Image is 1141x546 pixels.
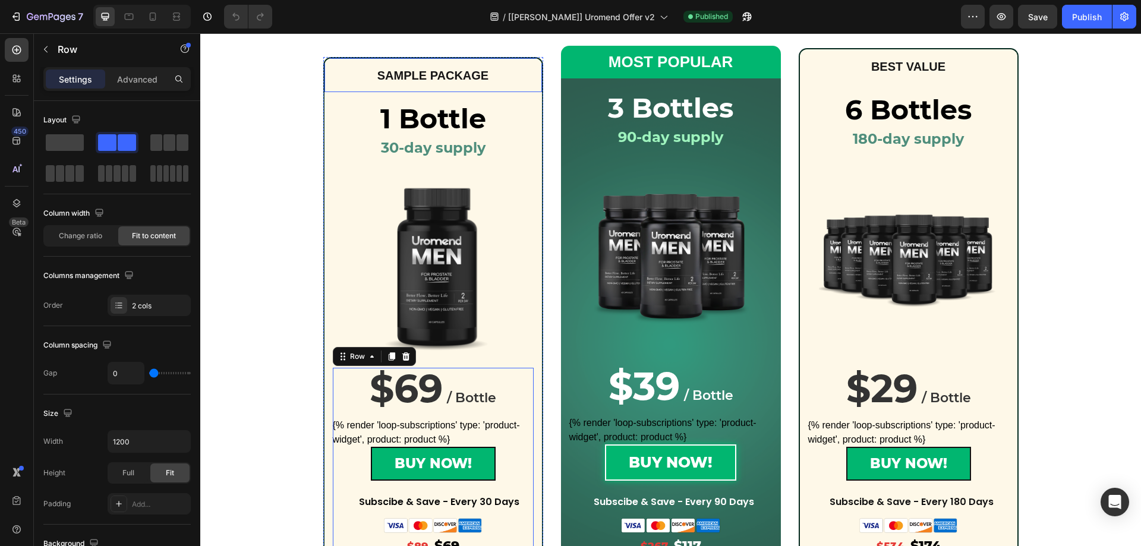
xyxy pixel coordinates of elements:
div: Padding [43,498,71,509]
button: BUY NOW! [171,414,295,447]
p: Advanced [117,73,157,86]
s: $534 [676,507,704,520]
span: Fit to content [132,231,176,241]
div: Width [43,436,63,447]
span: Fit [166,468,174,478]
strong: 180-day supply [653,97,764,114]
div: Gap [43,368,57,378]
strong: Subscibe & Save - Every 90 Days [393,462,554,475]
div: Beta [9,217,29,227]
strong: 90-day supply [418,95,523,112]
div: BUY NOW! [670,418,747,443]
div: Order [43,300,63,311]
s: $89 [207,507,228,520]
button: Save [1018,5,1057,29]
span: [[PERSON_NAME]] Uromend Offer v2 [508,11,655,23]
input: Auto [108,362,144,384]
div: 450 [11,127,29,136]
div: Undo/Redo [224,5,272,29]
span: Published [695,11,728,22]
div: 2 cols [132,301,188,311]
div: Size [43,406,75,422]
strong: 3 Bottles [408,58,533,91]
span: Save [1028,12,1048,22]
p: Subscibe & Save - Every 30 Days [146,460,332,478]
div: Columns management [43,268,136,284]
div: Layout [43,112,83,128]
img: gempages_554295829788099834-13045a74-66b8-48b0-8511-9020f6e0aa40.png [182,485,283,500]
span: / Bottle [721,356,771,373]
div: Row [147,318,167,329]
div: Height [43,468,65,478]
div: BUY NOW! [194,418,272,443]
span: / [503,11,506,23]
span: Full [122,468,134,478]
div: Add... [132,499,188,510]
div: Open Intercom Messenger [1101,488,1129,516]
strong: MOST POPULAR [408,20,532,37]
s: $267 [440,507,468,520]
button: 7 [5,5,89,29]
img: gempages_554295829788099834-13045a74-66b8-48b0-8511-9020f6e0aa40.png [658,485,758,500]
span: Change ratio [59,231,102,241]
strong: $39 [408,329,480,376]
strong: 6 Bottles [645,59,771,93]
iframe: To enrich screen reader interactions, please activate Accessibility in Grammarly extension settings [200,33,1141,546]
div: Column width [43,206,106,222]
div: BUY NOW! [428,416,512,443]
div: {% render 'loop-subscriptions' type: 'product-widget', product: product %} [133,385,333,414]
img: gempages_554295829788099834-13045a74-66b8-48b0-8511-9020f6e0aa40.png [420,485,521,500]
div: {% render 'loop-subscriptions' type: 'product-widget', product: product %} [608,385,809,414]
div: Column spacing [43,337,114,354]
span: / Bottle [247,356,296,373]
button: BUY NOW! [646,414,771,447]
p: Settings [59,73,92,86]
p: Row [58,42,159,56]
div: {% render 'loop-subscriptions' type: 'product-widget', product: product %} [369,383,572,411]
button: Publish [1062,5,1112,29]
input: Auto [108,431,190,452]
span: BEST VALUE [671,27,745,40]
button: BUY NOW! [405,411,536,447]
span: / Bottle [484,354,533,370]
div: Publish [1072,11,1102,23]
strong: $29 [646,332,717,378]
strong: Subscibe & Save - Every 180 Days [629,462,793,475]
p: 7 [78,10,83,24]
